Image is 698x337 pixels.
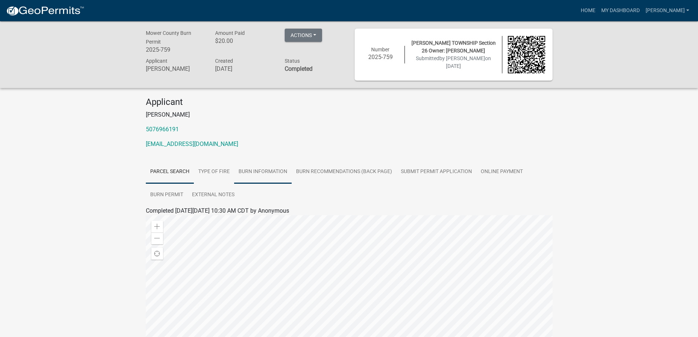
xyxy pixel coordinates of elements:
[146,97,553,107] h4: Applicant
[215,65,274,72] h6: [DATE]
[292,160,396,184] a: Burn Recommendations (Back Page)
[396,160,476,184] a: Submit Permit Application
[151,248,163,260] div: Find my location
[476,160,527,184] a: Online Payment
[215,58,233,64] span: Created
[598,4,643,18] a: My Dashboard
[215,30,245,36] span: Amount Paid
[416,55,491,69] span: Submitted on [DATE]
[146,30,191,45] span: Mower County Burn Permit
[146,183,188,207] a: Burn Permit
[146,110,553,119] p: [PERSON_NAME]
[194,160,234,184] a: Type Of Fire
[371,47,389,52] span: Number
[508,36,545,73] img: QR code
[285,58,300,64] span: Status
[578,4,598,18] a: Home
[188,183,239,207] a: External Notes
[285,65,313,72] strong: Completed
[151,232,163,244] div: Zoom out
[215,37,274,44] h6: $20.00
[151,221,163,232] div: Zoom in
[146,207,289,214] span: Completed [DATE][DATE] 10:30 AM CDT by Anonymous
[439,55,485,61] span: by [PERSON_NAME]
[146,160,194,184] a: Parcel search
[362,54,399,61] h6: 2025-759
[146,126,179,133] a: 5076966191
[411,40,496,54] span: [PERSON_NAME] TOWNSHIP Section 26 Owner: [PERSON_NAME]
[285,29,322,42] button: Actions
[643,4,692,18] a: [PERSON_NAME]
[146,65,204,72] h6: [PERSON_NAME]
[234,160,292,184] a: Burn Information
[146,140,238,147] a: [EMAIL_ADDRESS][DOMAIN_NAME]
[146,58,167,64] span: Applicant
[146,46,204,53] h6: 2025-759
